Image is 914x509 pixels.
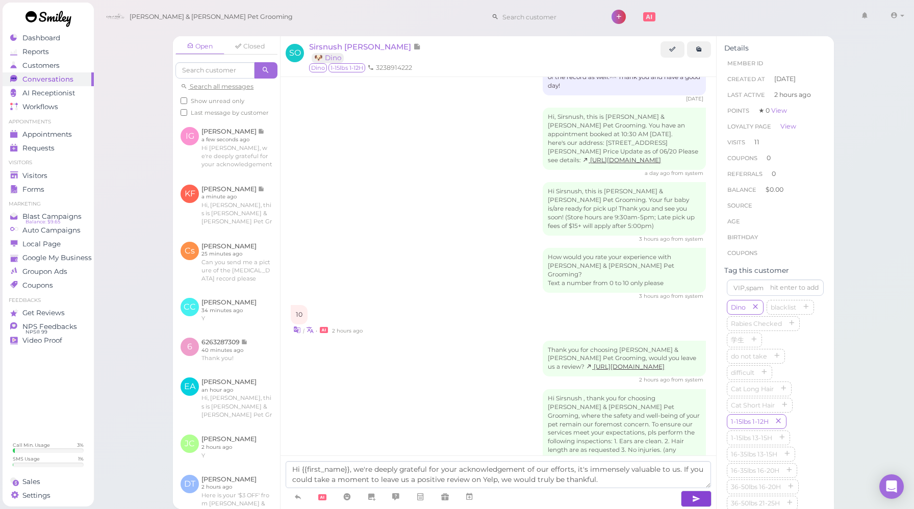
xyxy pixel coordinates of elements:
[543,341,706,377] div: Thank you for choosing [PERSON_NAME] & [PERSON_NAME] Pet Grooming, would you leave us a review?
[3,100,94,114] a: Workflows
[3,237,94,251] a: Local Page
[413,42,421,52] span: Note
[77,442,84,448] div: 3 %
[3,118,94,125] li: Appointments
[22,322,77,331] span: NPS Feedbacks
[686,95,703,102] span: 08/30/2025 10:04am
[639,376,671,383] span: 09/02/2025 03:07pm
[727,123,771,130] span: Loyalty page
[286,44,304,62] span: SO
[3,489,94,502] a: Settings
[3,183,94,196] a: Forms
[22,309,65,317] span: Get Reviews
[3,265,94,278] a: Groupon Ads
[586,363,665,370] a: [URL][DOMAIN_NAME]
[22,185,44,194] span: Forms
[639,236,671,242] span: 09/02/2025 01:37pm
[3,334,94,347] a: Video Proof
[13,455,40,462] div: SMS Usage
[26,328,47,336] span: NPS® 99
[3,86,94,100] a: AI Receptionist
[309,42,421,62] a: Sirsnush [PERSON_NAME] 🐶 Dino
[22,47,49,56] span: Reports
[724,266,826,275] div: Tag this customer
[22,34,60,42] span: Dashboard
[3,159,94,166] li: Visitors
[729,369,756,376] span: difficult
[774,74,796,84] span: [DATE]
[727,60,763,67] span: Member ID
[729,401,777,409] span: Cat Short Hair
[727,91,765,98] span: Last Active
[22,226,81,235] span: Auto Campaigns
[729,467,781,474] span: 16-35lbs 16-20H
[225,39,274,54] a: Closed
[303,327,304,334] i: |
[22,336,62,345] span: Video Proof
[780,122,796,130] a: View
[3,306,94,320] a: Get Reviews
[3,475,94,489] a: Sales
[312,53,344,63] a: 🐶 Dino
[543,108,706,170] div: Hi, Sirsnush, this is [PERSON_NAME] & [PERSON_NAME] Pet Grooming. You have an appointment booked ...
[758,107,787,114] span: ★ 0
[22,130,72,139] span: Appointments
[671,376,703,383] span: from system
[499,9,598,25] input: Search customer
[727,75,765,83] span: Created At
[774,90,811,99] span: 2 hours ago
[332,327,363,334] span: 09/02/2025 03:07pm
[309,63,327,72] span: Dino
[22,89,75,97] span: AI Receptionist
[175,39,224,55] a: Open
[727,186,758,193] span: Balance
[3,72,94,86] a: Conversations
[78,455,84,462] div: 1 %
[3,251,94,265] a: Google My Business
[582,157,661,164] a: [URL][DOMAIN_NAME]
[727,279,824,296] input: VIP,spam
[727,107,749,114] span: Points
[729,385,776,393] span: Cat Long Hair
[3,31,94,45] a: Dashboard
[3,297,94,304] li: Feedbacks
[543,182,706,236] div: Hi Sirsnush, this is [PERSON_NAME] & [PERSON_NAME] Pet Grooming. Your fur baby is/are ready for p...
[130,3,293,31] span: [PERSON_NAME] & [PERSON_NAME] Pet Grooming
[645,170,671,176] span: 09/01/2025 10:17am
[727,218,740,225] span: age
[724,150,826,166] li: 0
[727,234,758,241] span: Birthday
[639,293,671,299] span: 09/02/2025 02:02pm
[22,75,73,84] span: Conversations
[729,418,771,425] span: 1-15lbs 1-12H
[181,83,253,90] a: Search all messages
[729,352,769,360] span: do not take
[22,491,50,500] span: Settings
[22,253,92,262] span: Google My Business
[729,434,774,442] span: 1-15lbs 13-15H
[727,155,757,162] span: Coupons
[328,63,365,72] span: 1-15lbs 1-12H
[291,324,706,335] div: •
[181,97,187,104] input: Show unread only
[3,169,94,183] a: Visitors
[879,474,904,499] div: Open Intercom Messenger
[729,320,784,327] span: Rabies Checked
[766,186,783,193] span: $0.00
[724,134,826,150] li: 11
[175,62,255,79] input: Search customer
[191,97,244,105] span: Show unread only
[365,63,415,72] li: 3238914222
[727,202,752,209] span: Source
[770,283,819,292] div: hit enter to add
[22,103,58,111] span: Workflows
[3,278,94,292] a: Coupons
[3,320,94,334] a: NPS Feedbacks NPS® 99
[671,236,703,242] span: from system
[3,223,94,237] a: Auto Campaigns
[769,303,798,311] span: blacklist
[3,59,94,72] a: Customers
[724,44,826,53] div: Details
[22,171,47,180] span: Visitors
[22,477,40,486] span: Sales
